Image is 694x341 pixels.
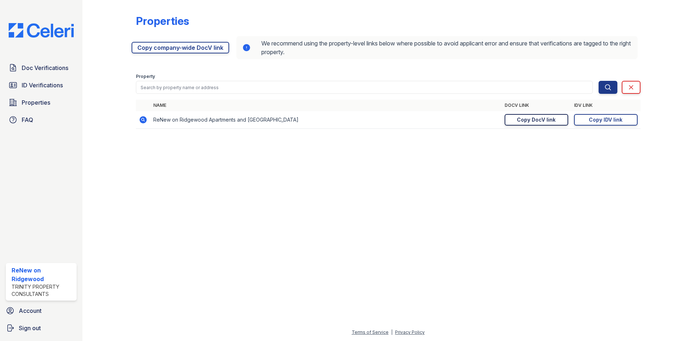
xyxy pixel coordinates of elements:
[6,78,77,92] a: ID Verifications
[517,116,556,123] div: Copy DocV link
[132,42,229,53] a: Copy company-wide DocV link
[352,329,389,335] a: Terms of Service
[22,115,33,124] span: FAQ
[505,114,568,126] a: Copy DocV link
[22,98,50,107] span: Properties
[6,95,77,110] a: Properties
[3,303,80,318] a: Account
[136,81,593,94] input: Search by property name or address
[236,36,638,59] div: We recommend using the property-level links below where possible to avoid applicant error and ens...
[502,100,571,111] th: DocV Link
[589,116,622,123] div: Copy IDV link
[574,114,638,126] a: Copy IDV link
[150,111,502,129] td: ReNew on Ridgewood Apartments and [GEOGRAPHIC_DATA]
[571,100,641,111] th: IDV Link
[19,324,41,332] span: Sign out
[136,14,189,27] div: Properties
[22,64,68,72] span: Doc Verifications
[12,283,74,298] div: Trinity Property Consultants
[6,113,77,127] a: FAQ
[3,23,80,38] img: CE_Logo_Blue-a8612792a0a2168367f1c8372b55b34899dd931a85d93a1a3d3e32e68fde9ad4.png
[391,329,393,335] div: |
[6,61,77,75] a: Doc Verifications
[395,329,425,335] a: Privacy Policy
[19,306,42,315] span: Account
[22,81,63,89] span: ID Verifications
[136,74,155,79] label: Property
[12,266,74,283] div: ReNew on Ridgewood
[3,321,80,335] a: Sign out
[150,100,502,111] th: Name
